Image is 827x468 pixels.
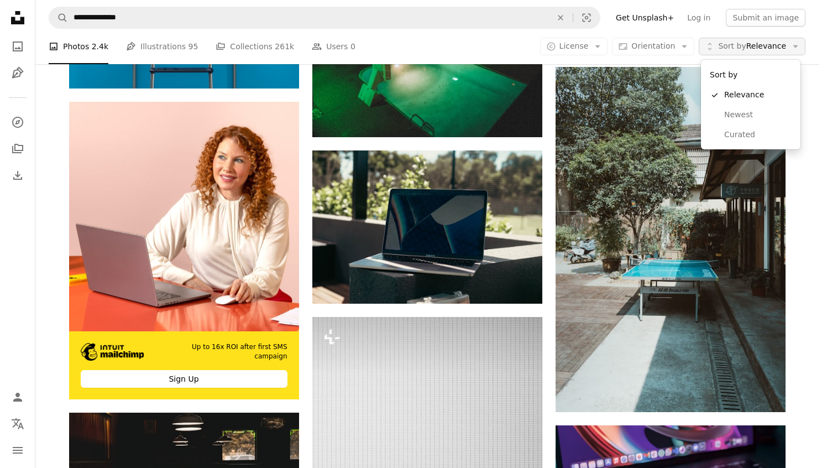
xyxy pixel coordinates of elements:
span: Relevance [724,90,792,101]
div: Sort by [705,64,796,85]
span: Newest [724,110,792,121]
span: Curated [724,129,792,141]
span: Sort by [718,41,746,50]
span: Relevance [718,41,786,52]
div: Sort byRelevance [701,60,800,149]
button: Sort byRelevance [699,38,805,55]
